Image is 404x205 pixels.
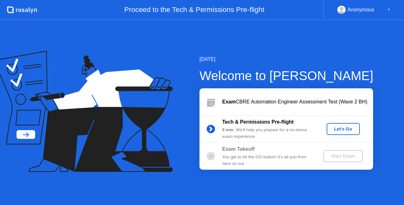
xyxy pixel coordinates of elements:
div: : We’ll help you prepare for a no-stress exam experience [222,127,313,140]
div: Anonymous [348,6,374,14]
div: ▼ [387,6,390,14]
button: Let's Go [327,123,360,135]
button: Start Exam [324,150,362,162]
b: Exam Takeoff [222,146,255,152]
div: Start Exam [326,154,360,159]
div: CBRE Automation Engineer Assessment Test (Wave 2 BH) [222,98,373,106]
div: You get to hit the GO button! It’s all you from here on out [222,154,313,167]
b: Exam [222,99,236,104]
b: Tech & Permissions Pre-flight [222,119,294,125]
b: 5 min [222,127,234,132]
div: Welcome to [PERSON_NAME] [199,66,373,85]
div: [DATE] [199,56,373,63]
div: Let's Go [329,126,357,132]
